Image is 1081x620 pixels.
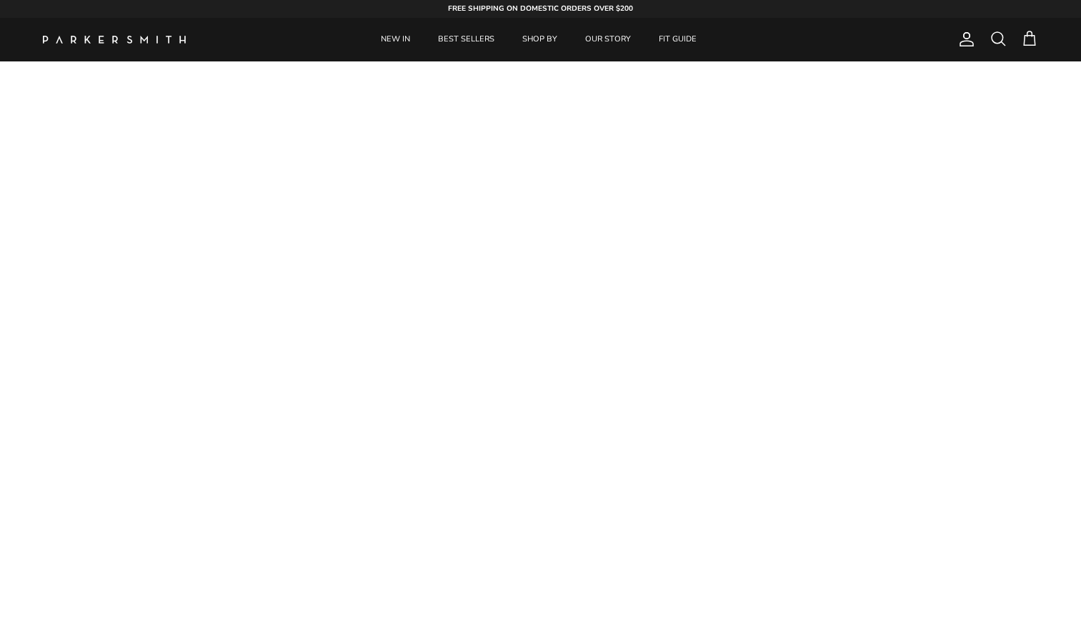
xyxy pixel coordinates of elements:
[43,36,186,44] a: Parker Smith
[213,18,865,61] div: Primary
[952,31,975,48] a: Account
[368,18,423,61] a: NEW IN
[646,18,709,61] a: FIT GUIDE
[572,18,644,61] a: OUR STORY
[509,18,570,61] a: SHOP BY
[448,4,633,14] strong: FREE SHIPPING ON DOMESTIC ORDERS OVER $200
[425,18,507,61] a: BEST SELLERS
